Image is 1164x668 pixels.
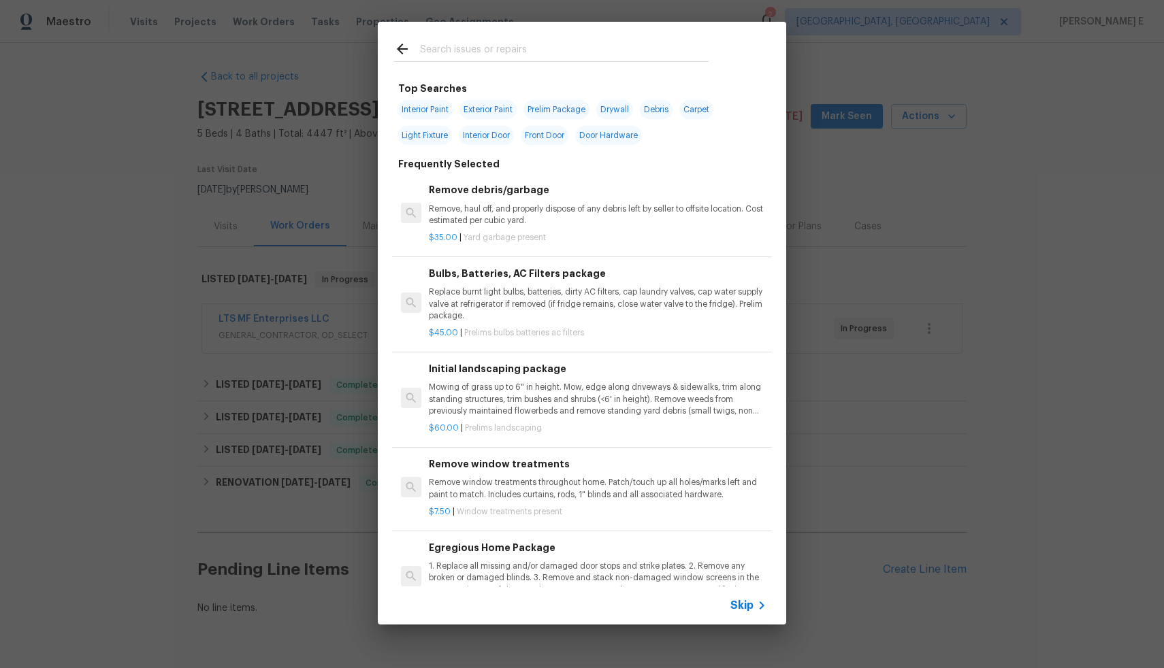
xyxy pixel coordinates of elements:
[398,81,467,96] h6: Top Searches
[429,233,457,241] span: $35.00
[429,361,766,376] h6: Initial landscaping package
[398,100,453,119] span: Interior Paint
[429,506,766,518] p: |
[730,599,754,612] span: Skip
[429,507,451,516] span: $7.50
[459,100,517,119] span: Exterior Paint
[429,456,766,471] h6: Remove window treatments
[596,100,633,119] span: Drywall
[465,424,542,432] span: Prelims landscaping
[429,266,766,281] h6: Bulbs, Batteries, AC Filters package
[521,126,568,145] span: Front Door
[429,232,766,244] p: |
[398,126,452,145] span: Light Fixture
[429,286,766,321] p: Replace burnt light bulbs, batteries, dirty AC filters, cap laundry valves, cap water supply valv...
[464,233,546,241] span: Yard garbage present
[523,100,589,119] span: Prelim Package
[429,540,766,555] h6: Egregious Home Package
[429,424,459,432] span: $60.00
[575,126,642,145] span: Door Hardware
[429,327,766,339] p: |
[429,329,458,337] span: $45.00
[459,126,514,145] span: Interior Door
[429,203,766,227] p: Remove, haul off, and properly dispose of any debris left by seller to offsite location. Cost est...
[679,100,713,119] span: Carpet
[429,182,766,197] h6: Remove debris/garbage
[464,329,584,337] span: Prelims bulbs batteries ac filters
[429,561,766,595] p: 1. Replace all missing and/or damaged door stops and strike plates. 2. Remove any broken or damag...
[457,507,562,516] span: Window treatments present
[429,382,766,416] p: Mowing of grass up to 6" in height. Mow, edge along driveways & sidewalks, trim along standing st...
[429,422,766,434] p: |
[640,100,673,119] span: Debris
[420,41,709,61] input: Search issues or repairs
[429,477,766,500] p: Remove window treatments throughout home. Patch/touch up all holes/marks left and paint to match....
[398,156,500,171] h6: Frequently Selected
